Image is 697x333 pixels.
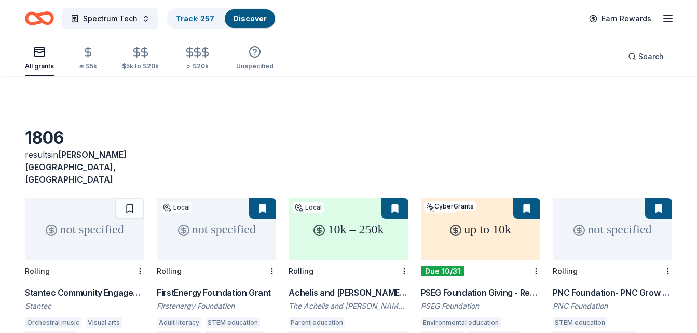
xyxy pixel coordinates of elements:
[86,317,122,328] div: Visual arts
[184,62,211,71] div: > $20k
[289,301,408,311] div: The Achelis and [PERSON_NAME] Foundation
[638,50,664,63] span: Search
[553,267,578,275] div: Rolling
[206,317,260,328] div: STEM education
[25,267,50,275] div: Rolling
[157,267,182,275] div: Rolling
[236,62,274,71] div: Unspecified
[289,267,313,275] div: Rolling
[25,149,127,185] span: [PERSON_NAME][GEOGRAPHIC_DATA], [GEOGRAPHIC_DATA]
[289,317,345,328] div: Parent education
[293,202,324,213] div: Local
[421,266,464,276] div: Due 10/31
[167,8,276,29] button: Track· 257Discover
[184,42,211,76] button: > $20k
[421,286,540,299] div: PSEG Foundation Giving - Requests for Funding
[289,286,408,299] div: Achelis and [PERSON_NAME] Foundation Grant
[157,286,276,299] div: FirstEnergy Foundation Grant
[25,198,144,260] div: not specified
[62,8,158,29] button: Spectrum Tech
[25,128,144,148] div: 1806
[122,62,159,71] div: $5k to $20k
[25,41,54,76] button: All grants
[79,62,97,71] div: ≤ $5k
[157,301,276,311] div: Firstenergy Foundation
[553,286,672,299] div: PNC Foundation- PNC Grow Up Great
[553,317,607,328] div: STEM education
[620,46,672,67] button: Search
[79,42,97,76] button: ≤ $5k
[233,14,267,23] a: Discover
[424,201,476,211] div: CyberGrants
[161,202,192,213] div: Local
[553,301,672,311] div: PNC Foundation
[83,12,138,25] span: Spectrum Tech
[25,286,144,299] div: Stantec Community Engagement Grant
[176,14,214,23] a: Track· 257
[25,317,81,328] div: Orchestral music
[25,6,54,31] a: Home
[25,148,144,186] div: results
[421,301,540,311] div: PSEG Foundation
[25,62,54,71] div: All grants
[421,198,540,260] div: up to 10k
[25,149,127,185] span: in
[157,317,201,328] div: Adult literacy
[583,9,658,28] a: Earn Rewards
[25,301,144,311] div: Stantec
[553,198,672,260] div: not specified
[157,198,276,260] div: not specified
[289,198,408,260] div: 10k – 250k
[236,41,274,76] button: Unspecified
[421,317,501,328] div: Environmental education
[122,42,159,76] button: $5k to $20k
